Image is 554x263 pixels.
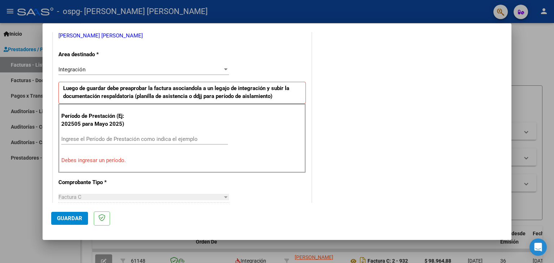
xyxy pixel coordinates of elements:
[57,215,82,222] span: Guardar
[529,239,547,256] div: Open Intercom Messenger
[51,212,88,225] button: Guardar
[58,178,133,187] p: Comprobante Tipo *
[58,32,306,40] p: [PERSON_NAME] [PERSON_NAME]
[58,194,82,200] span: Factura C
[63,85,289,100] strong: Luego de guardar debe preaprobar la factura asociandola a un legajo de integración y subir la doc...
[61,112,134,128] p: Período de Prestación (Ej: 202505 para Mayo 2025)
[58,66,85,73] span: Integración
[61,156,303,165] p: Debes ingresar un período.
[58,50,133,59] p: Area destinado *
